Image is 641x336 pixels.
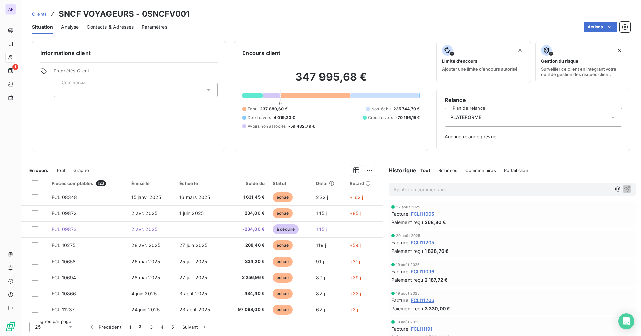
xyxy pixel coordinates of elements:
span: 97 098,00 € [229,306,265,313]
span: 434,40 € [229,290,265,297]
span: Avoirs non associés [248,123,286,129]
span: Non-échu [371,106,391,112]
span: 268,80 € [425,219,446,226]
span: 4 juin 2025 [131,291,157,296]
span: Surveiller ce client en intégrant votre outil de gestion des risques client. [541,66,625,77]
span: FCLI09872 [52,210,77,216]
span: Ajouter une limite d’encours autorisé [442,66,518,72]
span: Gestion du risque [541,58,578,64]
input: Ajouter une valeur [59,87,65,93]
span: -234,00 € [229,226,265,233]
span: Paramètres [142,24,167,30]
span: Échu [248,106,257,112]
span: 235 744,79 € [393,106,420,112]
span: 16 mars 2025 [179,194,210,200]
span: 0 [279,101,282,106]
span: échue [273,305,293,315]
div: Retard [350,181,379,186]
span: 237 880,60 € [260,106,288,112]
div: Statut [273,181,308,186]
span: Propriétés Client [54,68,218,77]
span: +31 j [350,259,360,264]
span: 20 août 2025 [396,234,421,238]
div: AF [5,4,16,15]
span: 3 330,00 € [425,305,450,312]
span: FCLI08348 [52,194,77,200]
span: Paiement reçu [391,305,423,312]
button: Actions [584,22,617,32]
button: 4 [157,320,167,334]
span: échue [273,289,293,299]
span: échue [273,208,293,218]
span: échue [273,240,293,250]
h6: Encours client [242,49,280,57]
span: échue [273,257,293,267]
span: +59 j [350,242,361,248]
span: 2 256,96 € [229,274,265,281]
span: FCLI11206 [411,297,434,304]
span: 222 j [316,194,328,200]
span: 334,20 € [229,258,265,265]
span: 26 mai 2025 [131,259,160,264]
span: 2 187,72 € [425,276,448,283]
button: 1 [125,320,135,334]
span: PLATEFORME [450,114,482,121]
span: à déduire [273,224,299,234]
span: FCLI11096 [411,268,434,275]
span: Tout [420,168,430,173]
span: Limite d’encours [442,58,477,64]
span: échue [273,273,293,283]
h6: Relance [445,96,622,104]
span: 2 [139,324,142,330]
span: Commentaires [465,168,496,173]
span: FCLI09873 [52,226,77,232]
span: 145 j [316,226,327,232]
h3: SNCF VOYAGEURS - 0SNCFV001 [59,8,189,20]
span: Situation [32,24,53,30]
button: 5 [167,320,178,334]
span: Paiement reçu [391,219,423,226]
span: FCLI10658 [52,259,76,264]
span: Facture : [391,297,410,304]
span: 22 août 2025 [396,205,421,209]
span: 2 avr. 2025 [131,210,157,216]
span: En cours [29,168,48,173]
img: Logo LeanPay [5,321,16,332]
span: Crédit divers [368,115,393,121]
span: +85 j [350,210,361,216]
span: 1 828,76 € [425,247,449,255]
span: 1 631,45 € [229,194,265,201]
span: Portail client [504,168,530,173]
span: Facture : [391,268,410,275]
span: Paiement reçu [391,276,423,283]
span: 62 j [316,307,325,312]
div: Émise le [131,181,171,186]
span: 27 juil. 2025 [179,275,207,280]
span: Graphe [73,168,89,173]
span: Paiement reçu [391,247,423,255]
h2: 347 995,68 € [242,70,420,91]
span: -59 482,79 € [288,123,315,129]
span: -70 166,15 € [396,115,420,121]
span: Facture : [391,325,410,332]
div: Délai [316,181,341,186]
span: 2 avr. 2025 [131,226,157,232]
span: 19 août 2025 [396,320,420,324]
span: 28 avr. 2025 [131,242,160,248]
span: 145 j [316,210,327,216]
div: Open Intercom Messenger [618,313,634,329]
span: 123 [96,180,106,186]
button: Gestion du risqueSurveiller ce client en intégrant votre outil de gestion des risques client. [535,41,630,83]
a: Clients [32,11,47,17]
span: 89 j [316,275,325,280]
span: FCLI11191 [411,325,432,332]
span: +22 j [350,291,361,296]
span: FCLI10275 [52,242,75,248]
span: 24 juin 2025 [131,307,160,312]
span: Tout [56,168,65,173]
span: Facture : [391,239,410,246]
h6: Historique [383,166,417,174]
span: échue [273,192,293,202]
span: 28 mai 2025 [131,275,160,280]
